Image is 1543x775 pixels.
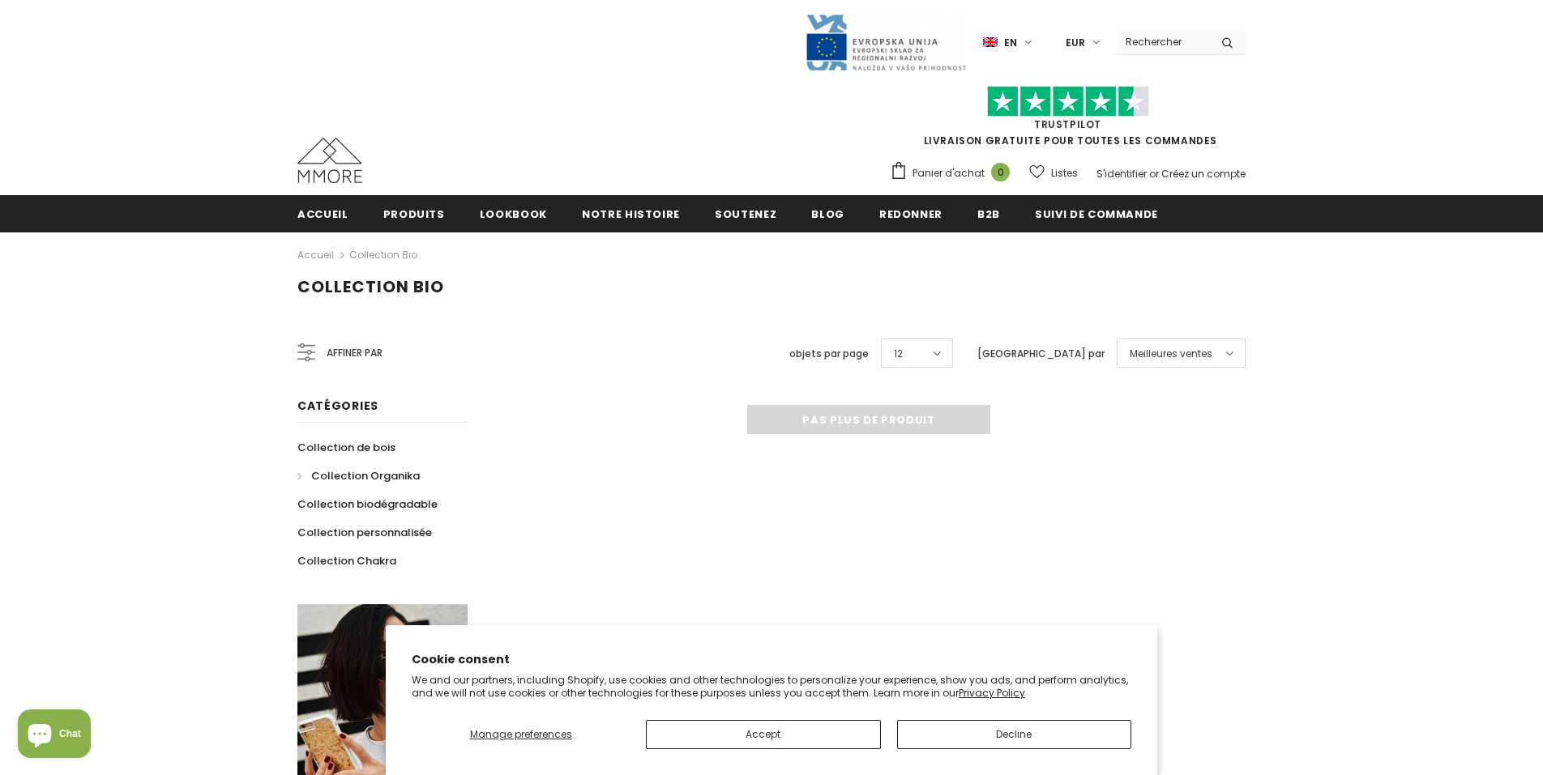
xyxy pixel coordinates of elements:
span: Suivi de commande [1035,207,1158,222]
span: Listes [1051,165,1078,181]
img: Cas MMORE [297,138,362,183]
span: Panier d'achat [913,165,985,181]
button: Manage preferences [412,720,630,749]
span: Catégories [297,398,378,414]
a: Accueil [297,195,348,232]
img: i-lang-1.png [983,36,998,49]
inbox-online-store-chat: Shopify online store chat [13,709,96,762]
a: Collection personnalisée [297,518,432,547]
a: Collection Organika [297,462,420,490]
a: Notre histoire [582,195,680,232]
span: Notre histoire [582,207,680,222]
a: Javni Razpis [805,35,967,49]
span: en [1004,35,1017,51]
span: Collection Organika [311,468,420,483]
span: 12 [894,346,903,362]
a: S'identifier [1096,167,1147,181]
span: or [1149,167,1159,181]
a: Suivi de commande [1035,195,1158,232]
span: Collection de bois [297,440,395,455]
span: Lookbook [480,207,547,222]
span: Blog [811,207,844,222]
img: Faites confiance aux étoiles pilotes [987,86,1149,117]
a: TrustPilot [1034,117,1101,131]
a: Créez un compte [1161,167,1246,181]
a: Produits [383,195,445,232]
span: Affiner par [327,344,383,362]
span: Produits [383,207,445,222]
span: EUR [1066,35,1085,51]
a: Listes [1029,159,1078,187]
span: B2B [977,207,1000,222]
span: Meilleures ventes [1130,346,1212,362]
button: Accept [646,720,881,749]
p: We and our partners, including Shopify, use cookies and other technologies to personalize your ex... [412,674,1131,699]
a: Lookbook [480,195,547,232]
a: Collection de bois [297,433,395,462]
span: Manage preferences [470,727,572,741]
input: Search Site [1116,30,1209,53]
span: Accueil [297,207,348,222]
a: B2B [977,195,1000,232]
img: Javni Razpis [805,13,967,72]
a: Collection Chakra [297,547,396,575]
span: soutenez [715,207,776,222]
span: Collection biodégradable [297,496,438,512]
label: objets par page [789,346,869,362]
a: Collection Bio [349,248,417,262]
span: 0 [991,163,1010,181]
label: [GEOGRAPHIC_DATA] par [977,346,1105,362]
span: Collection Bio [297,275,444,298]
a: Collection biodégradable [297,490,438,518]
a: soutenez [715,195,776,232]
span: Redonner [879,207,942,222]
a: Redonner [879,195,942,232]
a: Blog [811,195,844,232]
h2: Cookie consent [412,651,1131,668]
a: Privacy Policy [959,686,1025,700]
a: Panier d'achat 0 [890,161,1018,185]
span: Collection Chakra [297,553,396,568]
a: Accueil [297,245,334,265]
span: Collection personnalisée [297,525,432,540]
span: LIVRAISON GRATUITE POUR TOUTES LES COMMANDES [890,93,1246,147]
button: Decline [897,720,1132,749]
